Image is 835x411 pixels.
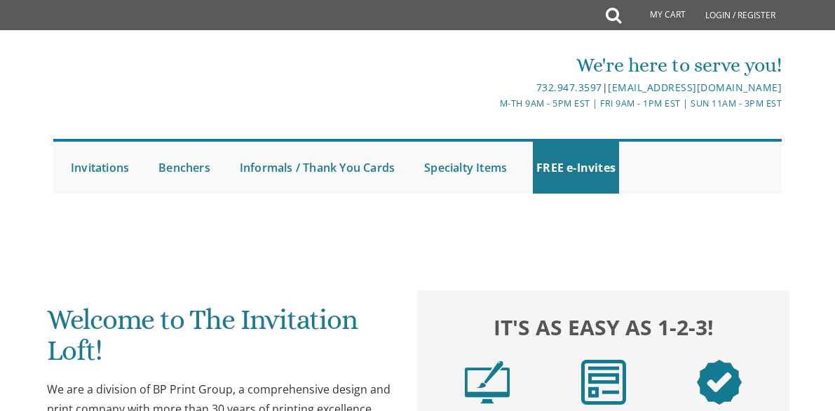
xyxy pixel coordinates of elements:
a: FREE e-Invites [533,142,619,194]
div: M-Th 9am - 5pm EST | Fri 9am - 1pm EST | Sun 11am - 3pm EST [297,96,782,111]
a: My Cart [620,1,695,29]
a: [EMAIL_ADDRESS][DOMAIN_NAME] [608,81,782,94]
h2: It's as easy as 1-2-3! [430,312,778,342]
img: step3.png [697,360,742,405]
a: 732.947.3597 [536,81,602,94]
h1: Welcome to The Invitation Loft! [47,304,395,377]
img: step1.png [465,360,510,405]
img: step2.png [581,360,626,405]
a: Invitations [67,142,133,194]
a: Specialty Items [421,142,510,194]
div: | [297,79,782,96]
div: We're here to serve you! [297,51,782,79]
a: Informals / Thank You Cards [236,142,398,194]
a: Benchers [155,142,214,194]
